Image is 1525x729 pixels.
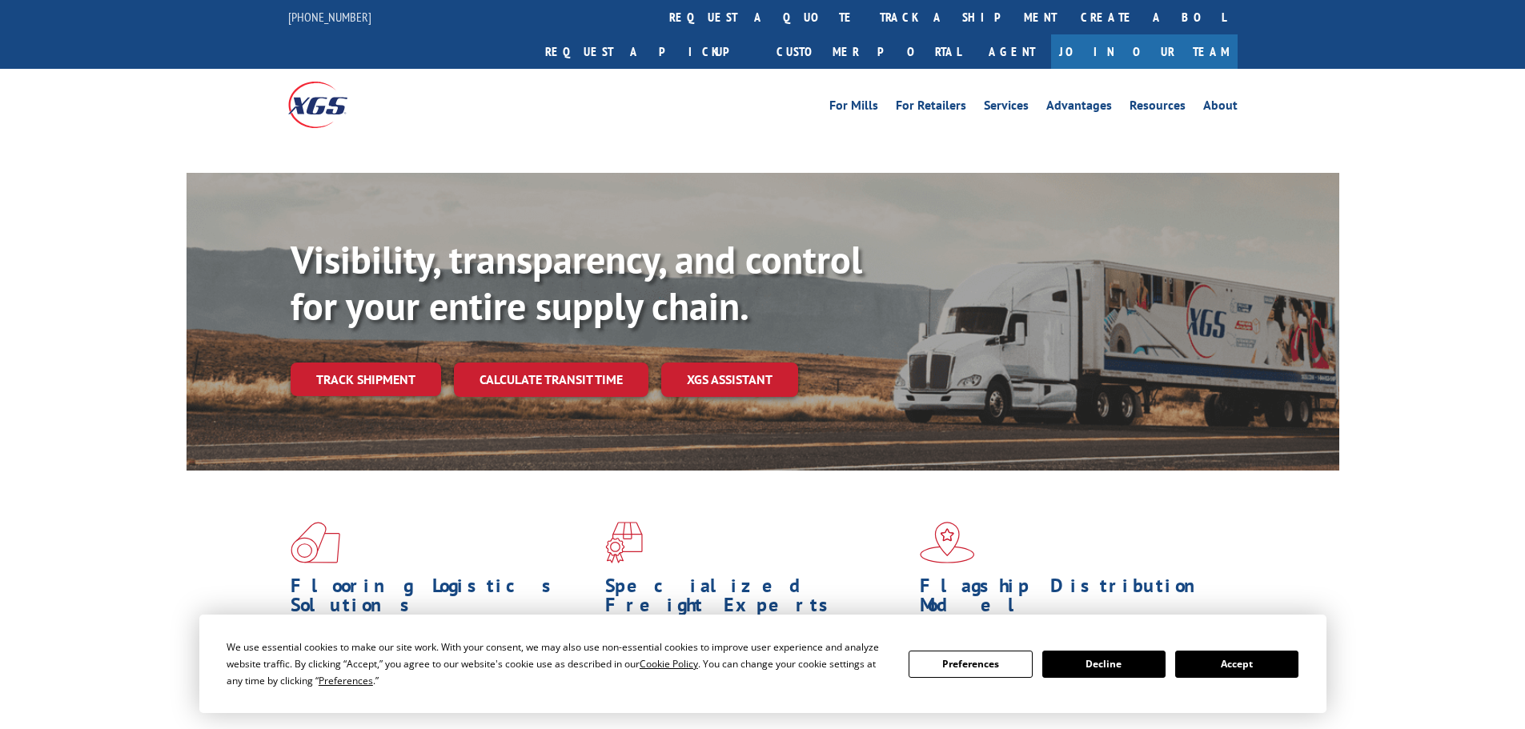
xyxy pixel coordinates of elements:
[920,576,1222,623] h1: Flagship Distribution Model
[605,522,643,563] img: xgs-icon-focused-on-flooring-red
[896,99,966,117] a: For Retailers
[1046,99,1112,117] a: Advantages
[661,362,798,397] a: XGS ASSISTANT
[319,674,373,687] span: Preferences
[199,615,1326,713] div: Cookie Consent Prompt
[640,657,698,671] span: Cookie Policy
[1051,34,1238,69] a: Join Our Team
[291,522,340,563] img: xgs-icon-total-supply-chain-intelligence-red
[454,362,648,397] a: Calculate transit time
[533,34,765,69] a: Request a pickup
[1042,651,1166,678] button: Decline
[973,34,1051,69] a: Agent
[765,34,973,69] a: Customer Portal
[829,99,878,117] a: For Mills
[909,651,1032,678] button: Preferences
[227,639,889,689] div: We use essential cookies to make our site work. With your consent, we may also use non-essential ...
[291,576,593,623] h1: Flooring Logistics Solutions
[1175,651,1298,678] button: Accept
[605,576,908,623] h1: Specialized Freight Experts
[984,99,1029,117] a: Services
[1130,99,1186,117] a: Resources
[291,234,862,330] b: Visibility, transparency, and control for your entire supply chain.
[1203,99,1238,117] a: About
[920,522,975,563] img: xgs-icon-flagship-distribution-model-red
[288,9,371,25] a: [PHONE_NUMBER]
[291,362,441,396] a: Track shipment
